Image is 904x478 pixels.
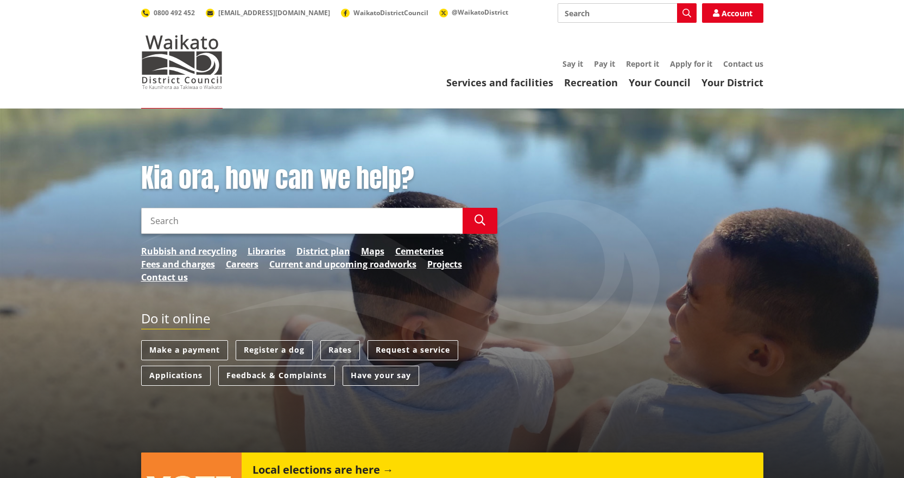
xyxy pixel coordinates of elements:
[141,366,211,386] a: Applications
[558,3,697,23] input: Search input
[626,59,659,69] a: Report it
[218,8,330,17] span: [EMAIL_ADDRESS][DOMAIN_NAME]
[368,340,458,360] a: Request a service
[206,8,330,17] a: [EMAIL_ADDRESS][DOMAIN_NAME]
[141,163,497,194] h1: Kia ora, how can we help?
[141,208,463,234] input: Search input
[701,76,763,89] a: Your District
[269,258,416,271] a: Current and upcoming roadworks
[361,245,384,258] a: Maps
[594,59,615,69] a: Pay it
[141,340,228,360] a: Make a payment
[702,3,763,23] a: Account
[226,258,258,271] a: Careers
[236,340,313,360] a: Register a dog
[320,340,360,360] a: Rates
[341,8,428,17] a: WaikatoDistrictCouncil
[564,76,618,89] a: Recreation
[395,245,444,258] a: Cemeteries
[141,271,188,284] a: Contact us
[343,366,419,386] a: Have your say
[452,8,508,17] span: @WaikatoDistrict
[629,76,691,89] a: Your Council
[141,35,223,89] img: Waikato District Council - Te Kaunihera aa Takiwaa o Waikato
[723,59,763,69] a: Contact us
[439,8,508,17] a: @WaikatoDistrict
[141,245,237,258] a: Rubbish and recycling
[296,245,350,258] a: District plan
[218,366,335,386] a: Feedback & Complaints
[446,76,553,89] a: Services and facilities
[670,59,712,69] a: Apply for it
[562,59,583,69] a: Say it
[141,258,215,271] a: Fees and charges
[427,258,462,271] a: Projects
[141,8,195,17] a: 0800 492 452
[141,311,210,330] h2: Do it online
[353,8,428,17] span: WaikatoDistrictCouncil
[248,245,286,258] a: Libraries
[154,8,195,17] span: 0800 492 452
